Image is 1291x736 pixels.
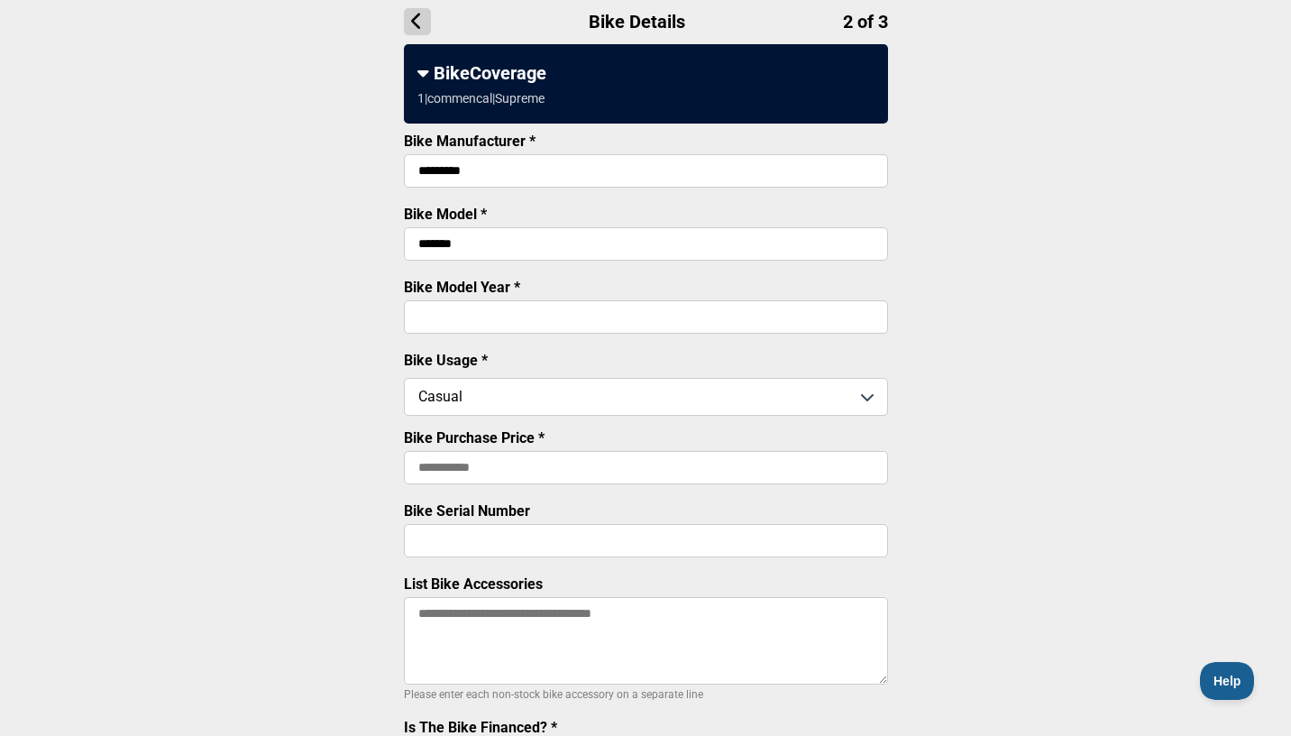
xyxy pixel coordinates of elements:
[404,429,545,446] label: Bike Purchase Price *
[404,206,487,223] label: Bike Model *
[404,719,557,736] label: Is The Bike Financed? *
[404,575,543,593] label: List Bike Accessories
[404,502,530,520] label: Bike Serial Number
[417,62,874,84] div: BikeCoverage
[404,133,536,150] label: Bike Manufacturer *
[404,8,888,35] h1: Bike Details
[843,11,888,32] span: 2 of 3
[404,684,888,705] p: Please enter each non-stock bike accessory on a separate line
[417,91,545,106] div: 1 | commencal | Supreme
[1200,662,1255,700] iframe: Toggle Customer Support
[404,352,488,369] label: Bike Usage *
[404,279,520,296] label: Bike Model Year *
